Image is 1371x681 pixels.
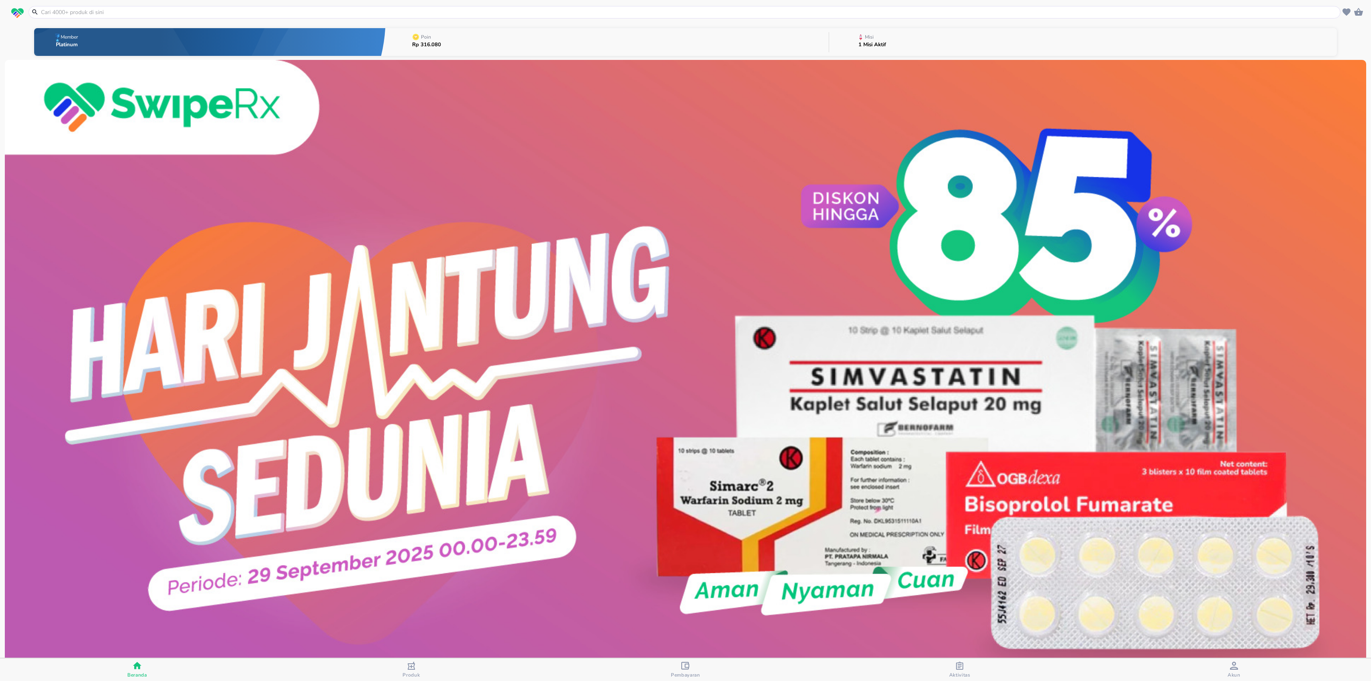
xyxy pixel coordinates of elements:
[274,658,549,681] button: Produk
[11,8,24,18] img: logo_swiperx_s.bd005f3b.svg
[40,8,1338,16] input: Cari 4000+ produk di sini
[829,26,1337,58] button: Misi1 Misi Aktif
[1228,672,1240,678] span: Akun
[386,26,828,58] button: PoinRp 316.080
[949,672,971,678] span: Aktivitas
[56,42,80,47] p: Platinum
[127,672,147,678] span: Beranda
[671,672,700,678] span: Pembayaran
[858,42,886,47] p: 1 Misi Aktif
[403,672,420,678] span: Produk
[421,35,431,39] p: Poin
[548,658,823,681] button: Pembayaran
[412,42,441,47] p: Rp 316.080
[34,26,386,58] button: MemberPlatinum
[865,35,874,39] p: Misi
[1097,658,1371,681] button: Akun
[823,658,1097,681] button: Aktivitas
[61,35,78,39] p: Member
